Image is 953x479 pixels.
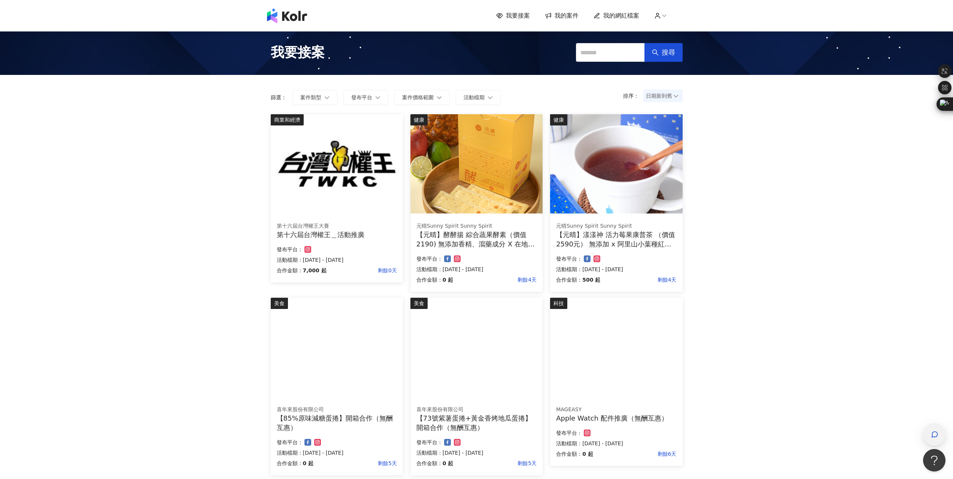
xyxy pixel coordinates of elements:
[271,298,288,309] div: 美食
[464,94,485,100] span: 活動檔期
[271,298,403,397] img: 85%原味減糖蛋捲
[662,48,675,57] span: 搜尋
[402,94,434,100] span: 案件價格範圍
[416,222,537,230] div: 元晴Sunny Spirit Sunny Spirit
[550,298,567,309] div: 科技
[416,459,443,468] p: 合作金額：
[416,448,537,457] p: 活動檔期：[DATE] - [DATE]
[550,114,567,125] div: 健康
[556,413,676,423] div: Apple Watch 配件推廣（無酬互惠）
[416,230,537,249] div: 【元晴】酵酵揚 綜合蔬果酵素（價值2190) 無添加香精、瀉藥成分 X 在地小農蔬果萃取 x 營養博士科研
[652,49,659,56] span: search
[456,90,501,105] button: 活動檔期
[313,459,397,468] p: 剩餘5天
[623,93,643,99] p: 排序：
[506,12,530,20] span: 我要接案
[453,275,537,284] p: 剩餘4天
[410,114,543,213] img: 酵酵揚｜綜合蔬果酵素
[292,90,337,105] button: 案件類型
[410,298,543,397] img: 73號紫薯蛋捲+黃金香烤地瓜蛋捲
[556,254,582,263] p: 發布平台：
[394,90,450,105] button: 案件價格範圍
[556,230,676,249] div: 【元晴】漾漾神 活力莓果康普茶 （價值2590元） 無添加 x 阿里山小葉種紅茶 x 多國專利原料 x 營養博士科研
[277,266,303,275] p: 合作金額：
[277,459,303,468] p: 合作金額：
[556,265,676,274] p: 活動檔期：[DATE] - [DATE]
[416,438,443,447] p: 發布平台：
[277,245,303,254] p: 發布平台：
[416,265,537,274] p: 活動檔期：[DATE] - [DATE]
[271,114,403,213] img: 第十六屆台灣權王
[416,254,443,263] p: 發布平台：
[594,12,639,20] a: 我的網紅檔案
[593,449,677,458] p: 剩餘6天
[600,275,676,284] p: 剩餘4天
[277,448,397,457] p: 活動檔期：[DATE] - [DATE]
[343,90,388,105] button: 發布平台
[277,222,397,230] div: 第十六屆台灣權王大賽
[556,428,582,437] p: 發布平台：
[556,439,676,448] p: 活動檔期：[DATE] - [DATE]
[550,114,682,213] img: 漾漾神｜活力莓果康普茶沖泡粉
[277,406,397,413] div: 喜年來股份有限公司
[416,413,537,432] div: 【73號紫薯蛋捲+黃金香烤地瓜蛋捲】開箱合作（無酬互惠）
[327,266,397,275] p: 剩餘0天
[271,43,325,62] span: 我要接案
[300,94,321,100] span: 案件類型
[545,12,579,20] a: 我的案件
[277,413,397,432] div: 【85%原味減糖蛋捲】開箱合作（無酬互惠）
[277,438,303,447] p: 發布平台：
[555,12,579,20] span: 我的案件
[556,449,582,458] p: 合作金額：
[443,275,453,284] p: 0 起
[277,255,397,264] p: 活動檔期：[DATE] - [DATE]
[582,449,593,458] p: 0 起
[556,222,676,230] div: 元晴Sunny Spirit Sunny Spirit
[556,406,676,413] div: MAGEASY
[303,266,327,275] p: 7,000 起
[410,298,428,309] div: 美食
[556,275,582,284] p: 合作金額：
[267,8,307,23] img: logo
[416,275,443,284] p: 合作金額：
[416,406,537,413] div: 喜年來股份有限公司
[603,12,639,20] span: 我的網紅檔案
[582,275,600,284] p: 500 起
[646,90,680,101] span: 日期新到舊
[410,114,428,125] div: 健康
[443,459,453,468] p: 0 起
[496,12,530,20] a: 我要接案
[351,94,372,100] span: 發布平台
[923,449,946,472] iframe: Help Scout Beacon - Open
[303,459,314,468] p: 0 起
[271,114,304,125] div: 商業和經濟
[644,43,683,62] button: 搜尋
[453,459,537,468] p: 剩餘5天
[550,298,682,397] img: Apple Watch 全系列配件
[271,94,286,100] p: 篩選：
[277,230,397,239] div: 第十六屆台灣權王＿活動推廣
